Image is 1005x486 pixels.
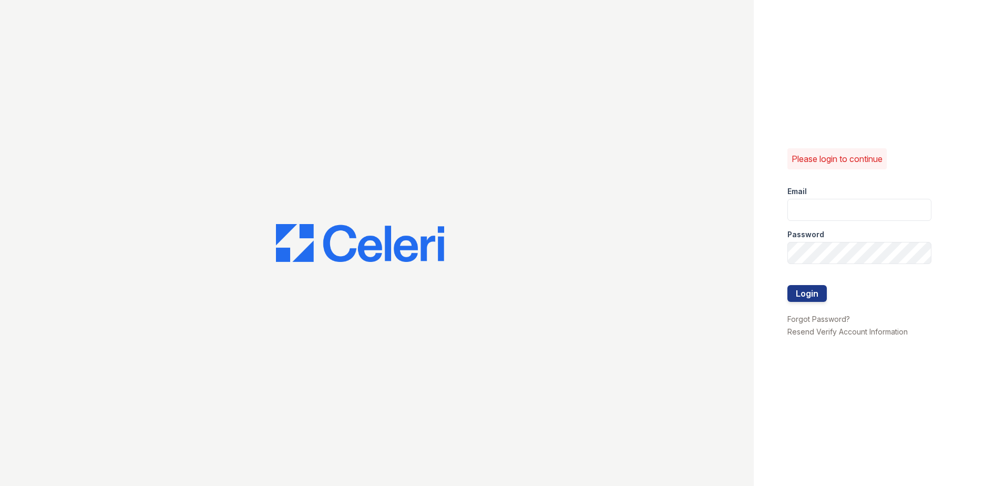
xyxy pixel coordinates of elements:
a: Forgot Password? [787,315,850,323]
button: Login [787,285,827,302]
a: Resend Verify Account Information [787,327,908,336]
label: Password [787,229,824,240]
p: Please login to continue [792,153,883,165]
img: CE_Logo_Blue-a8612792a0a2168367f1c8372b55b34899dd931a85d93a1a3d3e32e68fde9ad4.png [276,224,444,262]
label: Email [787,186,807,197]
